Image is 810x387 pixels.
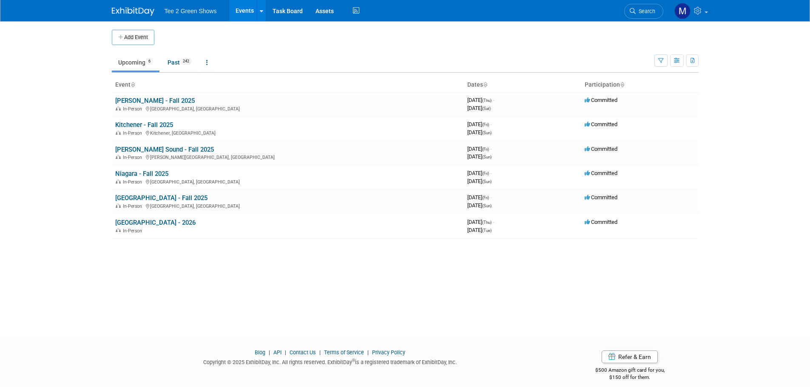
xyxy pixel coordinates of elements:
a: [PERSON_NAME] - Fall 2025 [115,97,195,105]
span: Committed [585,121,617,127]
span: In-Person [123,179,145,185]
a: Past242 [161,54,198,71]
span: Committed [585,194,617,201]
span: [DATE] [467,227,492,233]
img: In-Person Event [116,179,121,184]
img: ExhibitDay [112,7,154,16]
span: (Sat) [482,106,491,111]
span: [DATE] [467,170,492,176]
a: Refer & Earn [602,350,658,363]
span: Search [636,8,655,14]
span: [DATE] [467,178,492,184]
span: (Fri) [482,195,489,200]
span: Tee 2 Green Shows [165,8,217,14]
th: Dates [464,78,581,92]
span: [DATE] [467,219,494,225]
span: - [490,194,492,201]
a: Blog [255,349,265,356]
a: Niagara - Fall 2025 [115,170,168,178]
a: Kitchener - Fall 2025 [115,121,173,129]
div: $150 off for them. [561,374,699,381]
a: Upcoming6 [112,54,159,71]
a: Privacy Policy [372,349,405,356]
span: [DATE] [467,153,492,160]
span: Committed [585,170,617,176]
a: [GEOGRAPHIC_DATA] - Fall 2025 [115,194,207,202]
a: Sort by Participation Type [620,81,624,88]
span: | [283,349,288,356]
div: [GEOGRAPHIC_DATA], [GEOGRAPHIC_DATA] [115,202,460,209]
a: Search [624,4,663,19]
span: | [365,349,371,356]
span: (Thu) [482,220,492,225]
span: In-Person [123,203,145,209]
span: [DATE] [467,97,494,103]
span: [DATE] [467,105,491,111]
span: - [493,219,494,225]
span: [DATE] [467,121,492,127]
span: (Thu) [482,98,492,103]
a: Sort by Start Date [483,81,487,88]
div: Kitchener, [GEOGRAPHIC_DATA] [115,129,460,136]
span: Committed [585,146,617,152]
span: (Fri) [482,122,489,127]
span: (Fri) [482,171,489,176]
span: In-Person [123,130,145,136]
div: [GEOGRAPHIC_DATA], [GEOGRAPHIC_DATA] [115,178,460,185]
a: Sort by Event Name [131,81,135,88]
a: API [273,349,281,356]
span: - [493,97,494,103]
th: Participation [581,78,699,92]
img: In-Person Event [116,130,121,135]
span: (Fri) [482,147,489,152]
sup: ® [352,358,355,363]
span: | [267,349,272,356]
span: [DATE] [467,202,492,209]
span: Committed [585,219,617,225]
span: In-Person [123,106,145,112]
span: | [317,349,323,356]
div: [GEOGRAPHIC_DATA], [GEOGRAPHIC_DATA] [115,105,460,112]
span: - [490,121,492,127]
div: $500 Amazon gift card for you, [561,361,699,381]
span: (Sun) [482,179,492,184]
span: - [490,146,492,152]
div: [PERSON_NAME][GEOGRAPHIC_DATA], [GEOGRAPHIC_DATA] [115,153,460,160]
span: [DATE] [467,194,492,201]
span: [DATE] [467,129,492,136]
div: Copyright © 2025 ExhibitDay, Inc. All rights reserved. ExhibitDay is a registered trademark of Ex... [112,356,549,366]
a: Terms of Service [324,349,364,356]
a: [PERSON_NAME] Sound - Fall 2025 [115,146,214,153]
span: (Sun) [482,155,492,159]
img: In-Person Event [116,106,121,110]
button: Add Event [112,30,154,45]
span: - [490,170,492,176]
img: In-Person Event [116,203,121,208]
span: In-Person [123,228,145,234]
span: (Sun) [482,130,492,135]
img: In-Person Event [116,155,121,159]
span: 6 [146,58,153,65]
a: Contact Us [290,349,316,356]
a: [GEOGRAPHIC_DATA] - 2026 [115,219,196,226]
th: Event [112,78,464,92]
img: Michael Kruger [674,3,691,19]
span: (Tue) [482,228,492,233]
span: In-Person [123,155,145,160]
span: Committed [585,97,617,103]
span: [DATE] [467,146,492,152]
img: In-Person Event [116,228,121,232]
span: (Sun) [482,203,492,208]
span: 242 [180,58,192,65]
